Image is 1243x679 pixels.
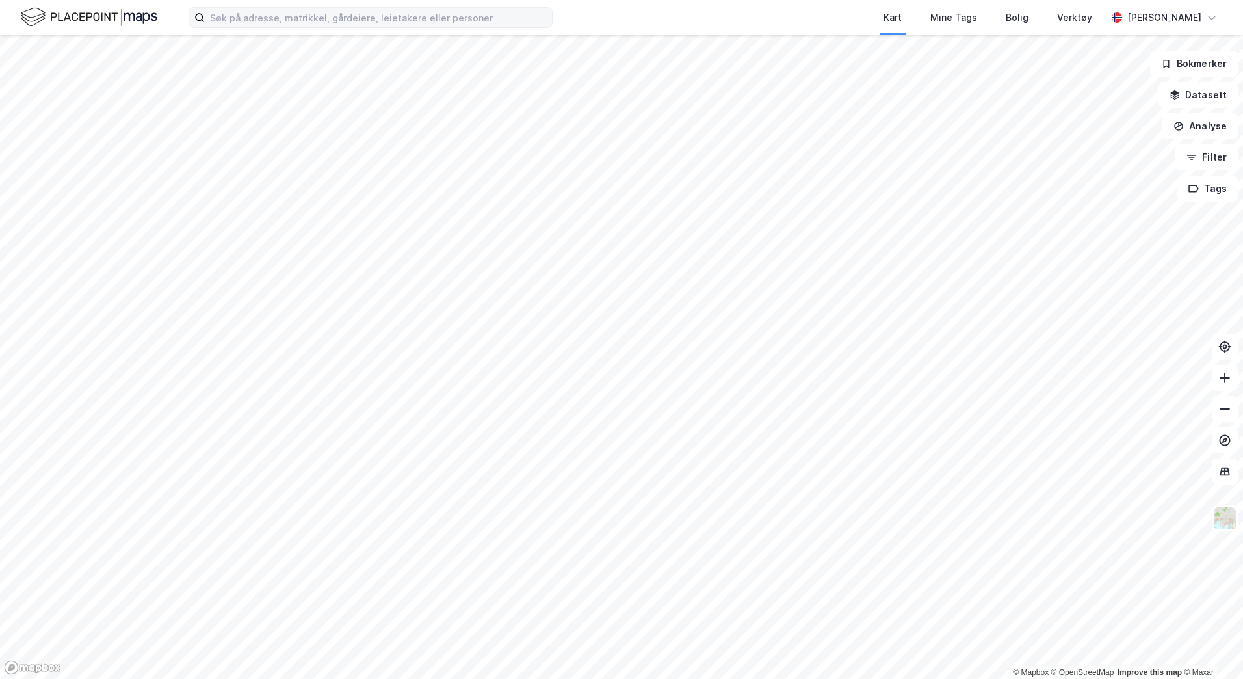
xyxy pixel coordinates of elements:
button: Filter [1175,144,1238,170]
a: Improve this map [1118,668,1182,677]
div: Verktøy [1057,10,1092,25]
img: logo.f888ab2527a4732fd821a326f86c7f29.svg [21,6,157,29]
img: Z [1212,506,1237,531]
button: Analyse [1162,113,1238,139]
div: Bolig [1006,10,1028,25]
div: Kart [883,10,902,25]
a: Mapbox [1013,668,1049,677]
iframe: Chat Widget [1178,617,1243,679]
input: Søk på adresse, matrikkel, gårdeiere, leietakere eller personer [205,8,552,27]
div: [PERSON_NAME] [1127,10,1201,25]
button: Datasett [1158,82,1238,108]
div: Kontrollprogram for chat [1178,617,1243,679]
button: Tags [1177,176,1238,202]
button: Bokmerker [1150,51,1238,77]
a: OpenStreetMap [1051,668,1114,677]
div: Mine Tags [930,10,977,25]
a: Mapbox homepage [4,660,61,675]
